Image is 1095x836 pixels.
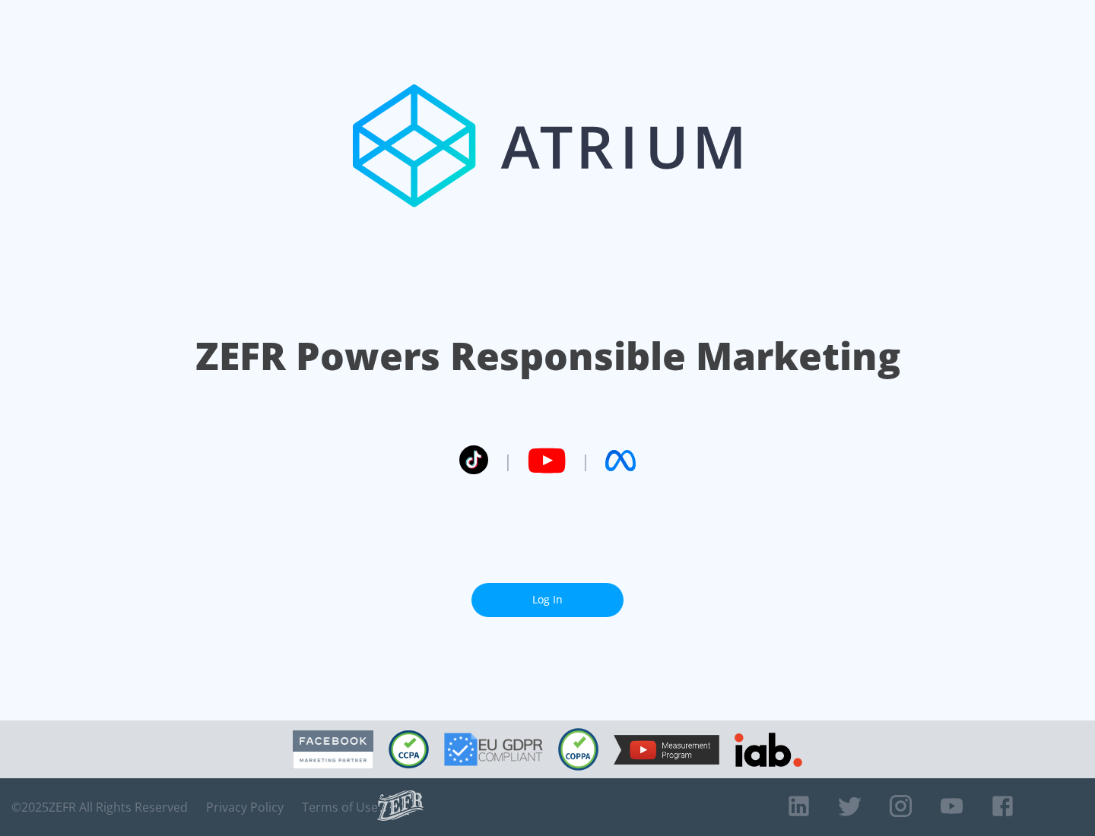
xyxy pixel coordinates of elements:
a: Terms of Use [302,800,378,815]
a: Privacy Policy [206,800,284,815]
span: | [503,449,513,472]
img: Facebook Marketing Partner [293,730,373,769]
span: | [581,449,590,472]
h1: ZEFR Powers Responsible Marketing [195,330,900,382]
img: IAB [735,733,802,767]
img: COPPA Compliant [558,728,598,771]
img: CCPA Compliant [389,730,429,768]
a: Log In [471,583,624,617]
span: © 2025 ZEFR All Rights Reserved [11,800,188,815]
img: YouTube Measurement Program [614,735,719,765]
img: GDPR Compliant [444,733,543,766]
